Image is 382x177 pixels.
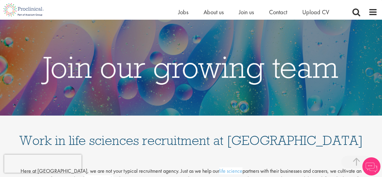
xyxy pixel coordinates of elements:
[4,155,82,173] iframe: reCAPTCHA
[219,167,242,174] a: life science
[239,8,254,16] a: Join us
[204,8,224,16] a: About us
[19,122,363,147] h1: Work in life sciences recruitment at [GEOGRAPHIC_DATA]
[362,157,380,175] img: Chatbot
[178,8,188,16] a: Jobs
[302,8,329,16] a: Upload CV
[269,8,287,16] a: Contact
